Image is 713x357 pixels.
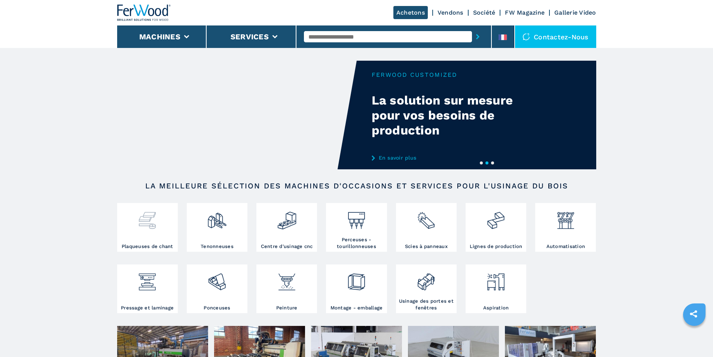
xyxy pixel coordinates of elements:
img: linee_di_produzione_2.png [486,205,506,230]
a: Vendons [438,9,463,16]
img: lavorazione_porte_finestre_2.png [416,266,436,292]
h3: Tenonneuses [201,243,234,250]
a: Pressage et laminage [117,264,178,313]
video: Your browser does not support the video tag. [117,61,357,169]
a: Aspiration [466,264,526,313]
a: En savoir plus [372,155,518,161]
a: FW Magazine [505,9,545,16]
a: Achetons [393,6,428,19]
button: 3 [491,161,494,164]
h3: Lignes de production [470,243,522,250]
a: Lignes de production [466,203,526,252]
img: Contactez-nous [522,33,530,40]
a: Scies à panneaux [396,203,457,252]
div: Contactez-nous [515,25,596,48]
img: bordatrici_1.png [137,205,157,230]
iframe: Chat [681,323,707,351]
img: automazione.png [556,205,576,230]
img: verniciatura_1.png [277,266,297,292]
img: montaggio_imballaggio_2.png [347,266,366,292]
img: foratrici_inseritrici_2.png [347,205,366,230]
h3: Usinage des portes et fenêtres [398,298,455,311]
a: Plaqueuses de chant [117,203,178,252]
button: Machines [139,32,180,41]
button: Services [231,32,269,41]
h3: Centre d'usinage cnc [261,243,313,250]
a: Automatisation [535,203,596,252]
h3: Plaqueuses de chant [122,243,173,250]
h3: Perceuses - tourillonneuses [328,236,385,250]
a: Ponceuses [187,264,247,313]
img: centro_di_lavoro_cnc_2.png [277,205,297,230]
h3: Aspiration [483,305,509,311]
button: submit-button [472,28,484,45]
a: Montage - emballage [326,264,387,313]
a: Usinage des portes et fenêtres [396,264,457,313]
img: sezionatrici_2.png [416,205,436,230]
h2: LA MEILLEURE SÉLECTION DES MACHINES D'OCCASIONS ET SERVICES POUR L'USINAGE DU BOIS [141,181,572,190]
a: sharethis [684,305,703,323]
img: aspirazione_1.png [486,266,506,292]
h3: Pressage et laminage [121,305,174,311]
a: Gallerie Video [554,9,596,16]
img: squadratrici_2.png [207,205,227,230]
button: 2 [485,161,488,164]
img: pressa-strettoia.png [137,266,157,292]
a: Société [473,9,496,16]
h3: Montage - emballage [330,305,383,311]
a: Tenonneuses [187,203,247,252]
a: Perceuses - tourillonneuses [326,203,387,252]
a: Peinture [256,264,317,313]
a: Centre d'usinage cnc [256,203,317,252]
h3: Peinture [276,305,298,311]
button: 1 [480,161,483,164]
img: Ferwood [117,4,171,21]
h3: Scies à panneaux [405,243,448,250]
h3: Ponceuses [204,305,230,311]
h3: Automatisation [546,243,585,250]
img: levigatrici_2.png [207,266,227,292]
